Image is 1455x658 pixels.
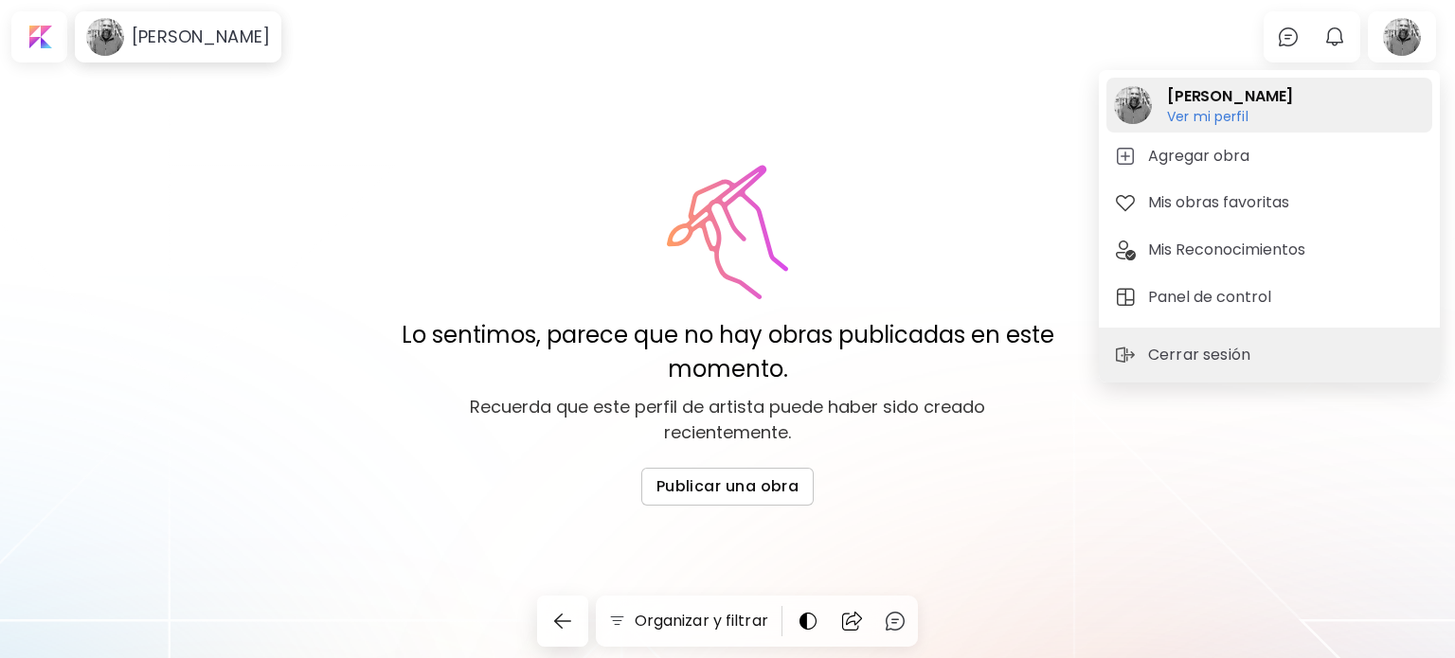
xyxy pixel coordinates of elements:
[1114,145,1137,168] img: tab
[1106,184,1432,222] button: tabMis obras favoritas
[1167,85,1293,108] h2: [PERSON_NAME]
[1106,231,1432,269] button: tabMis Reconocimientos
[1106,336,1264,374] button: sign-outCerrar sesión
[1106,137,1432,175] button: tabAgregar obra
[1114,239,1137,261] img: tab
[1148,191,1295,214] h5: Mis obras favoritas
[1114,286,1137,309] img: tab
[1114,344,1137,366] img: sign-out
[1148,145,1255,168] h5: Agregar obra
[1148,344,1256,366] p: Cerrar sesión
[1148,239,1311,261] h5: Mis Reconocimientos
[1106,278,1432,316] button: tabPanel de control
[1114,191,1137,214] img: tab
[1148,286,1277,309] h5: Panel de control
[1167,108,1293,125] h6: Ver mi perfil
